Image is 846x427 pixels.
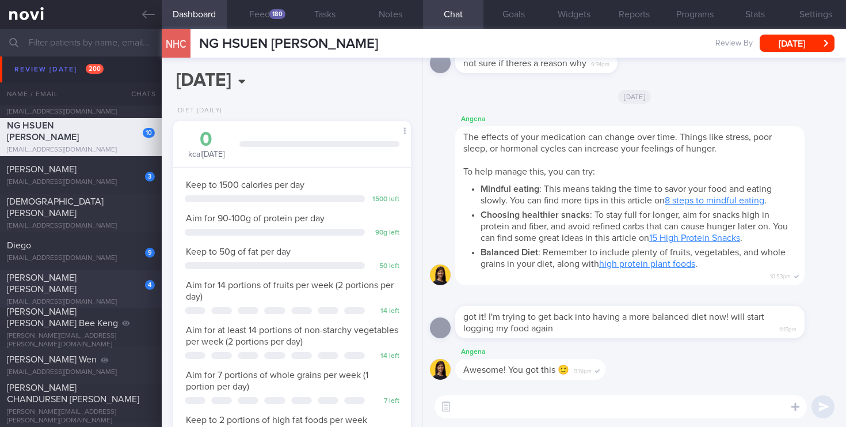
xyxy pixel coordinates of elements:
span: Keep to 1500 calories per day [186,180,304,190]
div: Angena [455,112,839,126]
span: [PERSON_NAME] [7,165,77,174]
li: : Remember to include plenty of fruits, vegetables, and whole grains in your diet, along with . [481,244,797,270]
span: Aim for 7 portions of whole grains per week (1 portion per day) [186,371,368,391]
div: 90 g left [371,229,399,237]
div: [PERSON_NAME][EMAIL_ADDRESS][PERSON_NAME][DOMAIN_NAME] [7,408,155,425]
span: [PERSON_NAME] CHANDURSEN [PERSON_NAME] [7,383,139,404]
div: 10 [143,128,155,138]
span: [DATE] [618,90,651,104]
strong: Balanced Diet [481,248,538,257]
li: : To stay full for longer, aim for snacks high in protein and fiber, and avoid refined carbs that... [481,206,797,244]
div: Diet (Daily) [173,107,222,115]
div: kcal [DATE] [185,130,228,160]
div: [EMAIL_ADDRESS][DOMAIN_NAME] [7,254,155,263]
div: [EMAIL_ADDRESS][DOMAIN_NAME] [7,146,155,154]
span: Keep to 2 portions of high fat foods per week [186,415,367,425]
div: 14 left [371,352,399,361]
div: 9 [145,248,155,258]
span: The effects of your medication can change over time. Things like stress, poor sleep, or hormonal ... [463,133,772,153]
button: [DATE] [760,35,834,52]
span: Aim for at least 14 portions of non-starchy vegetables per week (2 portions per day) [186,326,398,346]
span: Review By [715,39,753,49]
strong: Choosing healthier snacks [481,210,590,220]
a: 8 steps to mindful eating [665,196,764,205]
span: 9:34pm [591,58,609,69]
div: 4 [145,280,155,290]
span: NG HSUEN [PERSON_NAME] [7,121,79,142]
span: not sure if theres a reason why [463,59,586,68]
span: got it! I'm trying to get back into having a more balanced diet now! will start logging my food a... [463,312,764,333]
li: : This means taking the time to savor your food and eating slowly. You can find more tips in this... [481,180,797,206]
a: high protein plant foods [599,259,695,269]
span: [PERSON_NAME] [PERSON_NAME] [7,83,77,104]
div: [EMAIL_ADDRESS][DOMAIN_NAME] [7,222,155,230]
div: 14 left [371,307,399,316]
span: [PERSON_NAME] Wen [7,355,97,364]
div: Angena [455,345,640,359]
strong: Mindful eating [481,184,539,194]
div: [EMAIL_ADDRESS][DOMAIN_NAME] [7,298,155,307]
span: Aim for 90-100g of protein per day [186,214,325,223]
div: 1500 left [371,195,399,204]
div: [EMAIL_ADDRESS][DOMAIN_NAME] [7,368,155,377]
span: Aim for 14 portions of fruits per week (2 portions per day) [186,281,394,301]
span: To help manage this, you can try: [463,167,595,176]
span: 11:13pm [779,323,797,334]
span: [PERSON_NAME] [PERSON_NAME] Bee Keng [7,307,118,328]
span: Awesome! You got this 🙂 [463,365,569,375]
div: [EMAIL_ADDRESS][DOMAIN_NAME] [7,108,155,116]
div: [EMAIL_ADDRESS][DOMAIN_NAME] [7,178,155,187]
div: 180 [269,9,285,19]
div: NHC [159,22,193,66]
span: 10:53pm [770,270,791,281]
span: 11:19pm [574,364,592,375]
span: [DEMOGRAPHIC_DATA][PERSON_NAME] [7,197,104,218]
div: 3 [145,172,155,182]
span: [PERSON_NAME] [PERSON_NAME] [7,273,77,294]
span: NG HSUEN [PERSON_NAME] [199,37,378,51]
div: [PERSON_NAME][EMAIL_ADDRESS][PERSON_NAME][DOMAIN_NAME] [7,332,155,349]
div: 7 left [371,397,399,406]
span: Diego [7,241,31,250]
div: [EMAIL_ADDRESS][DOMAIN_NAME] [7,64,155,73]
a: 15 High Protein Snacks [649,233,740,243]
div: 50 left [371,262,399,271]
span: Keep to 50g of fat per day [186,247,291,256]
div: 0 [185,130,228,150]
